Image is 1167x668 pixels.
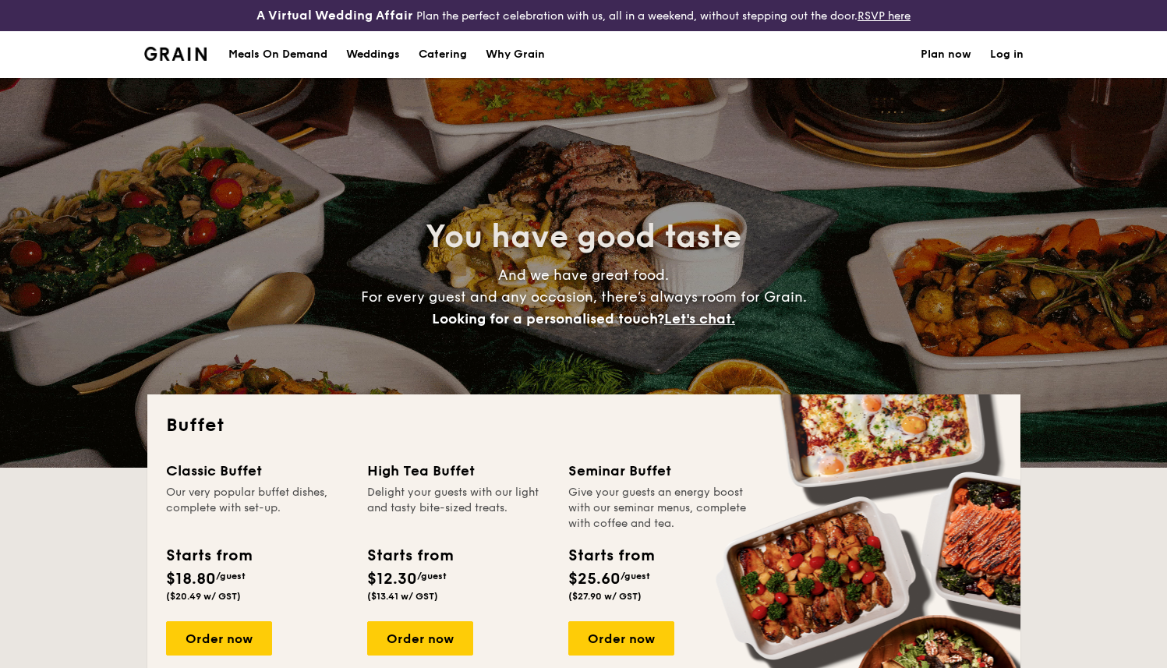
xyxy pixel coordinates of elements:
[337,31,409,78] a: Weddings
[409,31,476,78] a: Catering
[476,31,554,78] a: Why Grain
[367,460,550,482] div: High Tea Buffet
[568,544,653,567] div: Starts from
[346,31,400,78] div: Weddings
[166,485,348,532] div: Our very popular buffet dishes, complete with set-up.
[426,218,741,256] span: You have good taste
[621,571,650,581] span: /guest
[166,413,1002,438] h2: Buffet
[367,570,417,588] span: $12.30
[664,310,735,327] span: Let's chat.
[568,621,674,656] div: Order now
[166,570,216,588] span: $18.80
[367,591,438,602] span: ($13.41 w/ GST)
[858,9,911,23] a: RSVP here
[568,485,751,532] div: Give your guests an energy boost with our seminar menus, complete with coffee and tea.
[166,544,251,567] div: Starts from
[367,621,473,656] div: Order now
[144,47,207,61] a: Logotype
[219,31,337,78] a: Meals On Demand
[419,31,467,78] h1: Catering
[144,47,207,61] img: Grain
[568,570,621,588] span: $25.60
[166,621,272,656] div: Order now
[417,571,447,581] span: /guest
[216,571,246,581] span: /guest
[195,6,973,25] div: Plan the perfect celebration with us, all in a weekend, without stepping out the door.
[228,31,327,78] div: Meals On Demand
[361,267,807,327] span: And we have great food. For every guest and any occasion, there’s always room for Grain.
[256,6,413,25] h4: A Virtual Wedding Affair
[486,31,545,78] div: Why Grain
[432,310,664,327] span: Looking for a personalised touch?
[921,31,971,78] a: Plan now
[568,591,642,602] span: ($27.90 w/ GST)
[568,460,751,482] div: Seminar Buffet
[367,544,452,567] div: Starts from
[990,31,1024,78] a: Log in
[367,485,550,532] div: Delight your guests with our light and tasty bite-sized treats.
[166,591,241,602] span: ($20.49 w/ GST)
[166,460,348,482] div: Classic Buffet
